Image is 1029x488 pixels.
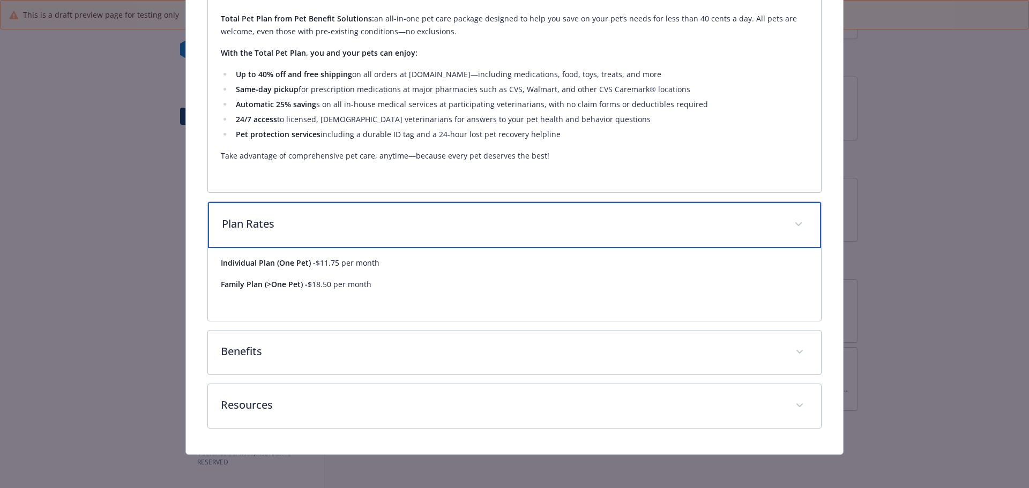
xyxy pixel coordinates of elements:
[233,83,809,96] li: for prescription medications at major pharmacies such as CVS, Walmart, and other CVS Caremark® lo...
[233,113,809,126] li: to licensed, [DEMOGRAPHIC_DATA] veterinarians for answers to your pet health and behavior questions
[222,216,782,232] p: Plan Rates
[236,69,352,79] strong: Up to 40% off and free shipping
[233,98,809,111] li: s on all in-house medical services at participating veterinarians, with no claim forms or deducti...
[221,397,783,413] p: Resources
[208,248,822,321] div: Plan Rates
[221,149,809,162] p: Take advantage of comprehensive pet care, anytime—because every pet deserves the best!
[221,12,809,38] p: an all-in-one pet care package designed to help you save on your pet’s needs for less than 40 cen...
[221,343,783,359] p: Benefits
[236,129,320,139] strong: Pet protection services
[221,13,374,24] strong: Total Pet Plan from Pet Benefit Solutions:
[221,48,417,58] strong: With the Total Pet Plan, you and your pets can enjoy:
[221,258,316,268] strong: Individual Plan (One Pet) -
[233,68,809,81] li: on all orders at [DOMAIN_NAME]—including medications, food, toys, treats, and more
[208,384,822,428] div: Resources
[221,257,809,269] p: $11.75 per month
[208,331,822,374] div: Benefits
[208,4,822,192] div: Description
[233,128,809,141] li: including a durable ID tag and a 24-hour lost pet recovery helpline
[236,84,299,94] strong: Same-day pickup
[236,99,316,109] strong: Automatic 25% saving
[221,278,809,291] p: $18.50 per month
[236,114,277,124] strong: 24/7 access
[208,202,822,248] div: Plan Rates
[221,279,308,289] strong: Family Plan (>One Pet) -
